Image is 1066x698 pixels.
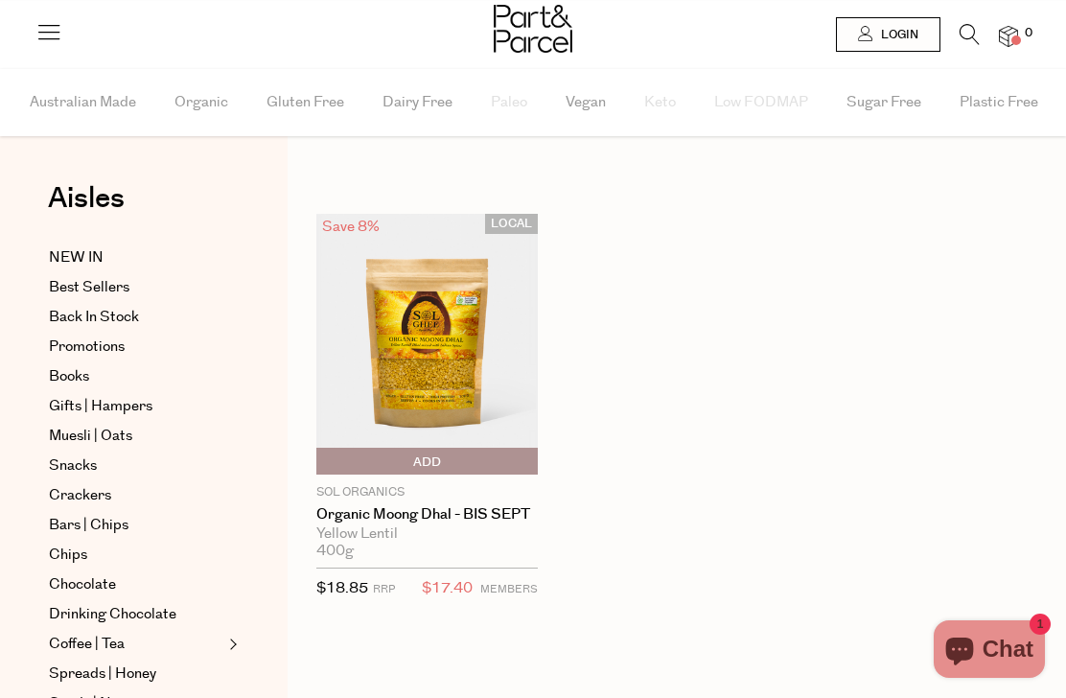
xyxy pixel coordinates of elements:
span: LOCAL [485,214,538,234]
span: $18.85 [316,578,368,598]
span: Back In Stock [49,306,139,329]
img: Organic Moong Dhal - BIS SEPT [316,214,538,475]
a: Snacks [49,454,223,477]
span: Books [49,365,89,388]
a: Best Sellers [49,276,223,299]
a: Bars | Chips [49,514,223,537]
a: Crackers [49,484,223,507]
span: Paleo [491,69,527,136]
span: Gluten Free [266,69,344,136]
small: RRP [373,582,395,596]
span: Keto [644,69,676,136]
span: Spreads | Honey [49,663,156,686]
div: Yellow Lentil [316,525,538,543]
span: Organic [174,69,228,136]
p: Sol Organics [316,484,538,501]
span: Bars | Chips [49,514,128,537]
a: 0 [999,26,1018,46]
div: Save 8% [316,214,385,240]
a: Chocolate [49,573,223,596]
span: Plastic Free [960,69,1038,136]
span: Sugar Free [846,69,921,136]
span: Crackers [49,484,111,507]
a: Login [836,17,940,52]
button: Expand/Collapse Coffee | Tea [224,633,238,656]
span: Gifts | Hampers [49,395,152,418]
img: Part&Parcel [494,5,572,53]
a: Aisles [48,184,125,232]
a: Gifts | Hampers [49,395,223,418]
span: Chips [49,544,87,567]
span: Coffee | Tea [49,633,125,656]
span: Aisles [48,177,125,220]
span: 0 [1020,25,1037,42]
span: Promotions [49,336,125,359]
a: Organic Moong Dhal - BIS SEPT [316,506,538,523]
inbox-online-store-chat: Shopify online store chat [928,620,1051,683]
span: Snacks [49,454,97,477]
a: Drinking Chocolate [49,603,223,626]
a: Back In Stock [49,306,223,329]
span: Low FODMAP [714,69,808,136]
a: Spreads | Honey [49,663,223,686]
button: Sold Out [316,448,538,475]
a: Chips [49,544,223,567]
span: Login [876,27,918,43]
a: Coffee | Tea [49,633,223,656]
a: Books [49,365,223,388]
span: Drinking Chocolate [49,603,176,626]
span: Dairy Free [382,69,452,136]
a: NEW IN [49,246,223,269]
span: $17.40 [422,576,473,601]
span: Best Sellers [49,276,129,299]
span: Chocolate [49,573,116,596]
a: Promotions [49,336,223,359]
small: MEMBERS [480,582,538,596]
span: Australian Made [30,69,136,136]
span: 400g [316,543,354,560]
a: Muesli | Oats [49,425,223,448]
span: Muesli | Oats [49,425,132,448]
span: Vegan [566,69,606,136]
span: NEW IN [49,246,104,269]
